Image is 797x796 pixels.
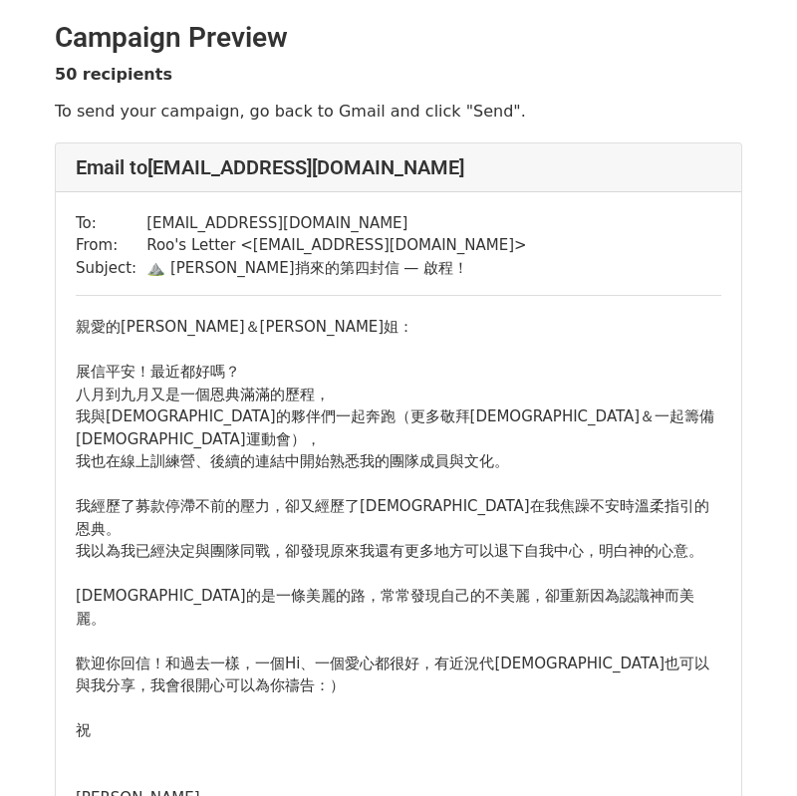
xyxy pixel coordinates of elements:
[146,257,527,280] td: ⛰️ [PERSON_NAME]捎來的第四封信 — 啟程！
[76,384,721,406] div: 八月到九月又是一個恩典滿滿的歷程，
[76,212,146,235] td: To:
[76,155,721,179] h4: Email to [EMAIL_ADDRESS][DOMAIN_NAME]
[76,257,146,280] td: Subject:
[76,361,721,384] div: 展信平安！最近都好嗎？
[76,585,721,630] div: [DEMOGRAPHIC_DATA]的是一條美麗的路，常常發現自己的不美麗，卻重新因為認識神而美麗。
[76,540,721,563] div: 我以為我已經決定與團隊同戰，卻發現原來我還有更多地方可以退下自我中心，明白神的心意。
[55,101,742,122] p: To send your campaign, go back to Gmail and click "Send".
[76,653,721,697] div: 歡迎你回信！和過去一樣，一個Hi、一個愛心都很好，有近況代[DEMOGRAPHIC_DATA]也可以與我分享，我會很開心可以為你禱告：）
[55,21,742,55] h2: Campaign Preview
[55,65,172,84] strong: 50 recipients
[76,405,721,450] div: 我與[DEMOGRAPHIC_DATA]的夥伴們一起奔跑（更多敬拜[DEMOGRAPHIC_DATA]＆一起籌備[DEMOGRAPHIC_DATA]運動會），
[76,719,721,742] div: 祝
[146,212,527,235] td: [EMAIL_ADDRESS][DOMAIN_NAME]
[76,495,721,540] div: 我經歷了募款停滯不前的壓力，卻又經歷了[DEMOGRAPHIC_DATA]在我焦躁不安時溫柔指引的恩典。
[76,234,146,257] td: From:
[146,234,527,257] td: Roo's Letter < [EMAIL_ADDRESS][DOMAIN_NAME] >
[76,450,721,473] div: 我也在線上訓練營、後續的連結中開始熟悉我的團隊成員與文化。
